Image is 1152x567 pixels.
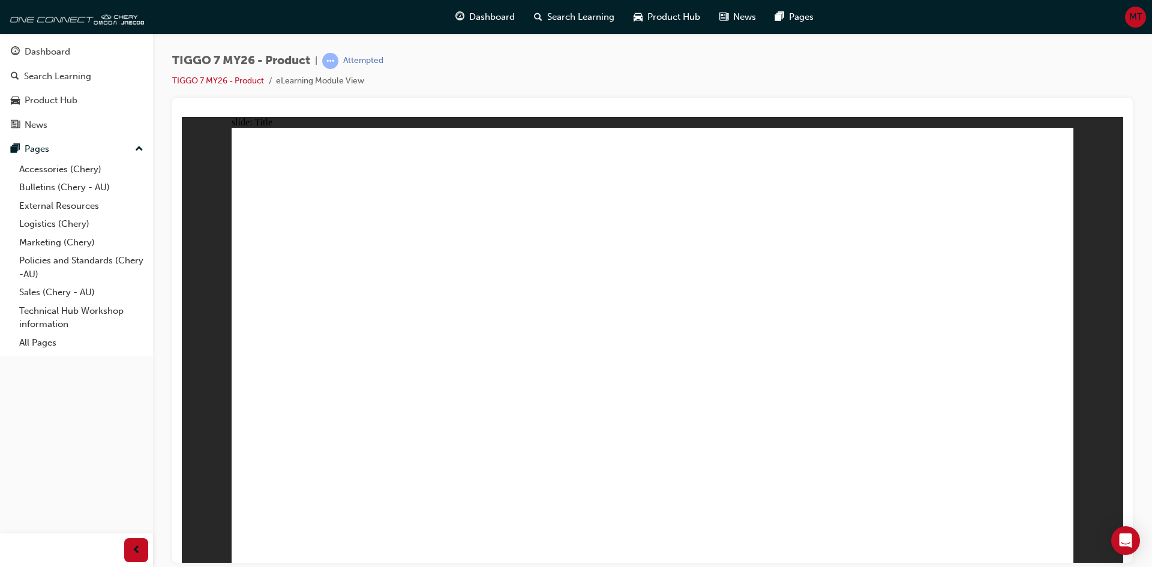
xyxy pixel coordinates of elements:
[11,71,19,82] span: search-icon
[25,142,49,156] div: Pages
[11,144,20,155] span: pages-icon
[469,10,515,24] span: Dashboard
[172,76,264,86] a: TIGGO 7 MY26 - Product
[343,55,383,67] div: Attempted
[11,120,20,131] span: news-icon
[25,45,70,59] div: Dashboard
[5,38,148,138] button: DashboardSearch LearningProduct HubNews
[25,94,77,107] div: Product Hub
[135,142,143,157] span: up-icon
[6,5,144,29] img: oneconnect
[322,53,338,69] span: learningRecordVerb_ATTEMPT-icon
[5,89,148,112] a: Product Hub
[14,302,148,334] a: Technical Hub Workshop information
[766,5,823,29] a: pages-iconPages
[1129,10,1142,24] span: MT
[14,160,148,179] a: Accessories (Chery)
[446,5,524,29] a: guage-iconDashboard
[315,54,317,68] span: |
[14,251,148,283] a: Policies and Standards (Chery -AU)
[132,543,141,558] span: prev-icon
[5,65,148,88] a: Search Learning
[5,138,148,160] button: Pages
[14,283,148,302] a: Sales (Chery - AU)
[710,5,766,29] a: news-iconNews
[455,10,464,25] span: guage-icon
[634,10,643,25] span: car-icon
[5,114,148,136] a: News
[276,74,364,88] li: eLearning Module View
[14,233,148,252] a: Marketing (Chery)
[5,41,148,63] a: Dashboard
[624,5,710,29] a: car-iconProduct Hub
[11,47,20,58] span: guage-icon
[534,10,542,25] span: search-icon
[733,10,756,24] span: News
[789,10,814,24] span: Pages
[1111,526,1140,555] div: Open Intercom Messenger
[775,10,784,25] span: pages-icon
[14,178,148,197] a: Bulletins (Chery - AU)
[1125,7,1146,28] button: MT
[11,95,20,106] span: car-icon
[25,118,47,132] div: News
[14,215,148,233] a: Logistics (Chery)
[647,10,700,24] span: Product Hub
[14,334,148,352] a: All Pages
[547,10,614,24] span: Search Learning
[719,10,728,25] span: news-icon
[24,70,91,83] div: Search Learning
[524,5,624,29] a: search-iconSearch Learning
[172,54,310,68] span: TIGGO 7 MY26 - Product
[14,197,148,215] a: External Resources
